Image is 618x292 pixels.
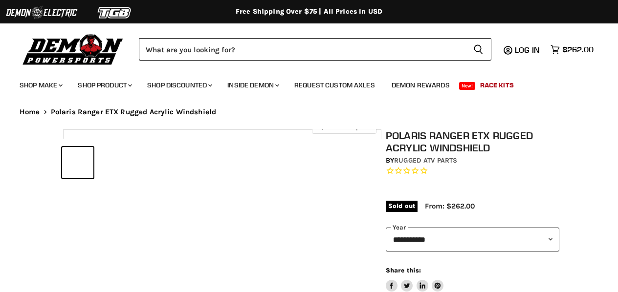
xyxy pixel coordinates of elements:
[386,155,559,166] div: by
[465,38,491,61] button: Search
[394,156,457,165] a: Rugged ATV Parts
[386,201,418,211] span: Sold out
[62,147,93,178] button: IMAGE thumbnail
[459,82,476,90] span: New!
[20,32,127,66] img: Demon Powersports
[562,45,594,54] span: $262.00
[510,45,546,54] a: Log in
[140,75,218,95] a: Shop Discounted
[515,45,540,55] span: Log in
[317,123,371,130] span: Click to expand
[386,266,444,292] aside: Share this:
[5,3,78,22] img: Demon Electric Logo 2
[70,75,138,95] a: Shop Product
[473,75,521,95] a: Race Kits
[12,71,591,95] ul: Main menu
[51,108,217,116] span: Polaris Ranger ETX Rugged Acrylic Windshield
[546,42,598,57] a: $262.00
[384,75,457,95] a: Demon Rewards
[386,166,559,176] span: Rated 0.0 out of 5 stars 0 reviews
[386,228,559,251] select: year
[139,38,491,61] form: Product
[386,129,559,154] h1: Polaris Ranger ETX Rugged Acrylic Windshield
[78,3,152,22] img: TGB Logo 2
[386,267,421,274] span: Share this:
[12,75,68,95] a: Shop Make
[287,75,382,95] a: Request Custom Axles
[220,75,285,95] a: Inside Demon
[425,202,475,210] span: From: $262.00
[139,38,465,61] input: Search
[20,108,40,116] a: Home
